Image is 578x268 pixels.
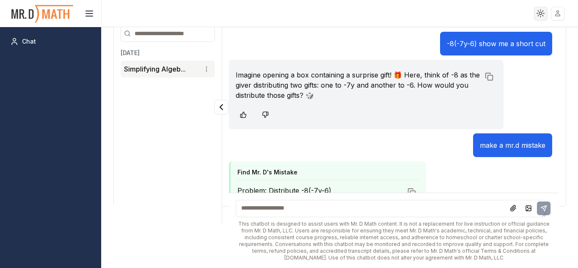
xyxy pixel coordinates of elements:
button: Simplifying Algeb... [124,64,186,74]
h3: [DATE] [121,49,215,57]
span: Chat [22,37,36,46]
p: make a mr.d mistake [480,140,545,150]
div: This chatbot is designed to assist users with Mr. D Math content. It is not a replacement for liv... [236,221,552,261]
button: Collapse panel [214,100,228,114]
p: Imagine opening a box containing a surprise gift! 🎁 Here, think of -8 as the giver distributing t... [236,70,480,100]
h4: Find Mr. D's Mistake [237,168,297,177]
button: Conversation options [201,64,212,74]
p: Problem: Distribute -8(-7y-6) My solution: -8(-7y-6) = -8(-7y) - 8(-6) = 56y - 48 = 8y [237,185,402,226]
img: PromptOwl [11,3,74,25]
a: Chat [7,34,94,49]
img: placeholder-user.jpg [552,7,564,19]
p: -8(-7y-6) show me a short cut [447,39,545,49]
